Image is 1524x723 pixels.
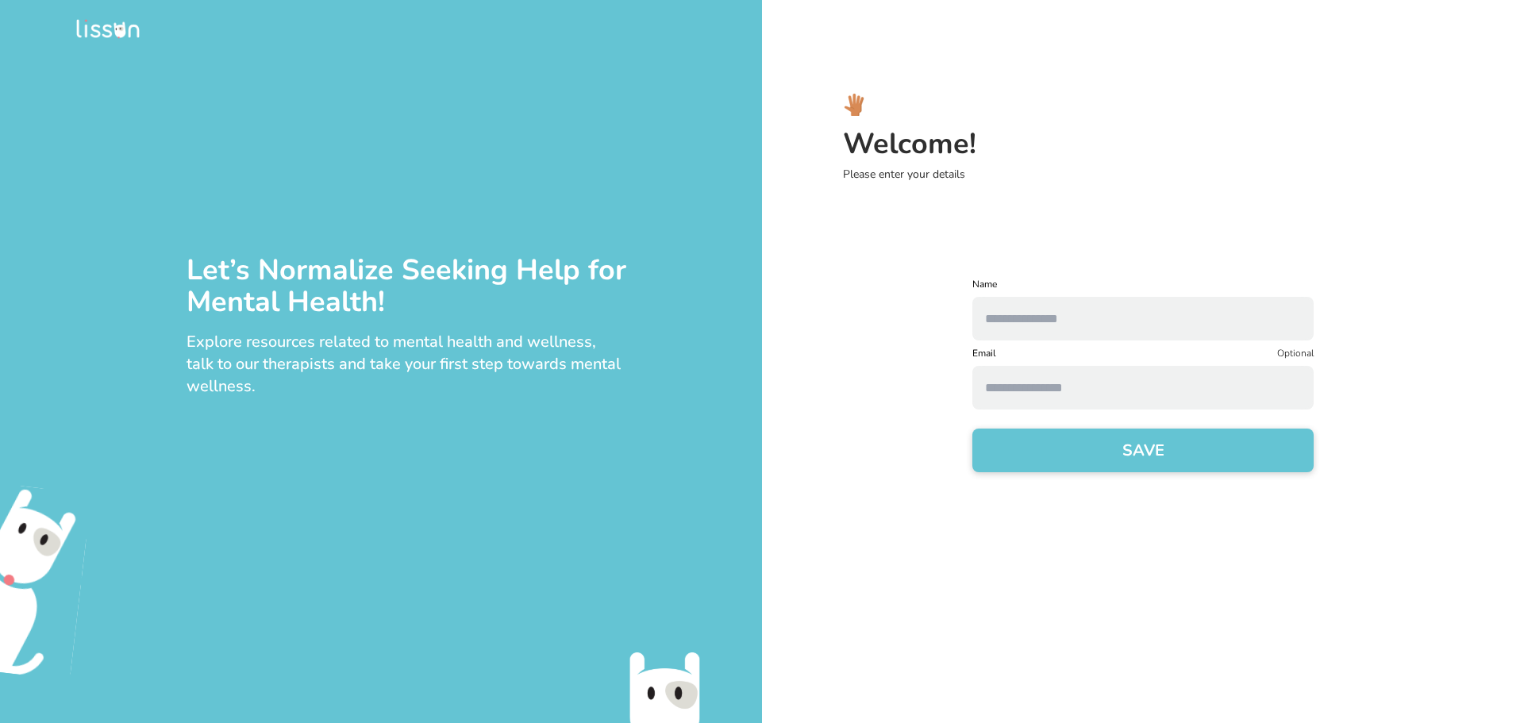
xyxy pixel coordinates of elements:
label: Email [972,347,996,360]
label: Name [972,278,1314,290]
img: hi_logo.svg [843,94,865,116]
p: Optional [1277,347,1314,360]
h3: Welcome! [843,129,1524,160]
img: logo.png [76,19,140,39]
div: Let’s Normalize Seeking Help for Mental Health! [187,255,627,318]
div: Explore resources related to mental health and wellness, talk to our therapists and take your fir... [187,331,627,398]
button: SAVE [972,429,1314,472]
p: Please enter your details [843,167,1524,183]
img: emo-bottom.svg [610,651,720,723]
